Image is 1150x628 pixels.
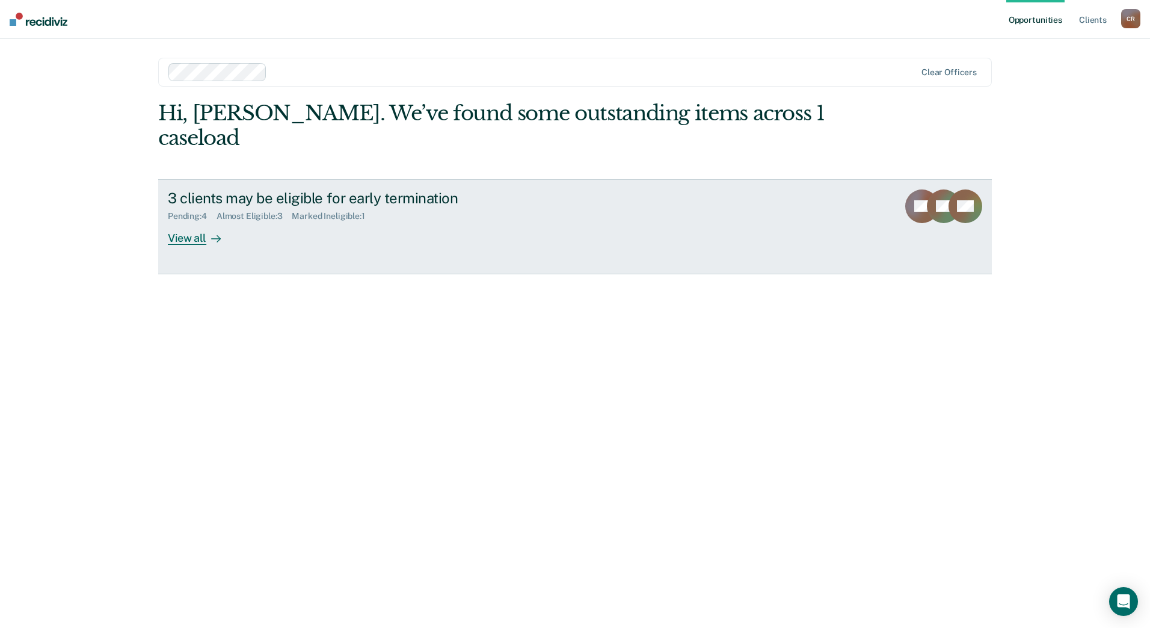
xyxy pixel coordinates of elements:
[217,211,292,221] div: Almost Eligible : 3
[921,67,977,78] div: Clear officers
[1109,587,1138,616] div: Open Intercom Messenger
[158,179,992,274] a: 3 clients may be eligible for early terminationPending:4Almost Eligible:3Marked Ineligible:1View all
[168,211,217,221] div: Pending : 4
[168,189,590,207] div: 3 clients may be eligible for early termination
[1121,9,1140,28] button: CR
[1121,9,1140,28] div: C R
[158,101,825,150] div: Hi, [PERSON_NAME]. We’ve found some outstanding items across 1 caseload
[292,211,374,221] div: Marked Ineligible : 1
[10,13,67,26] img: Recidiviz
[168,221,235,245] div: View all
